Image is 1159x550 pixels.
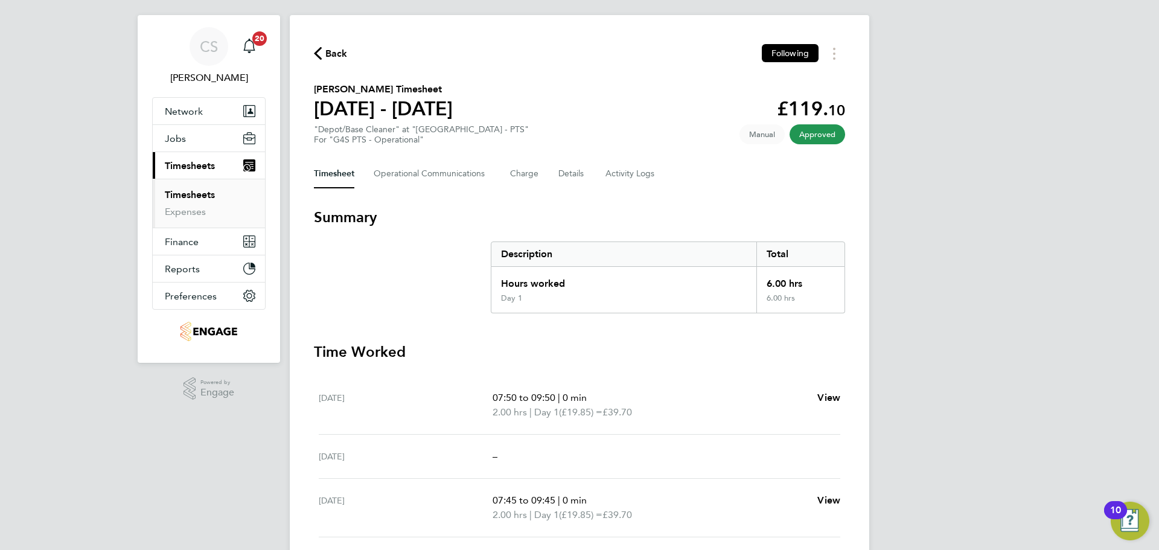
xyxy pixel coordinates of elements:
div: Summary [491,241,845,313]
a: Powered byEngage [184,377,235,400]
a: Expenses [165,206,206,217]
button: Timesheets [153,152,265,179]
span: Powered by [200,377,234,388]
span: | [529,509,532,520]
span: 2.00 hrs [493,406,527,418]
span: Preferences [165,290,217,302]
span: This timesheet has been approved. [790,124,845,144]
button: Jobs [153,125,265,152]
span: 07:45 to 09:45 [493,494,555,506]
a: CS[PERSON_NAME] [152,27,266,85]
span: Ciaron Sherry [152,71,266,85]
div: Total [756,242,845,266]
div: [DATE] [319,449,493,464]
div: Day 1 [501,293,522,303]
a: Go to home page [152,322,266,341]
span: Day 1 [534,405,559,420]
h1: [DATE] - [DATE] [314,97,453,121]
nav: Main navigation [138,15,280,363]
span: Following [771,48,809,59]
span: View [817,494,840,506]
div: Hours worked [491,267,756,293]
span: | [529,406,532,418]
span: CS [200,39,218,54]
div: "Depot/Base Cleaner" at "[GEOGRAPHIC_DATA] - PTS" [314,124,529,145]
h2: [PERSON_NAME] Timesheet [314,82,453,97]
span: Jobs [165,133,186,144]
button: Details [558,159,586,188]
span: 0 min [563,494,587,506]
div: [DATE] [319,493,493,522]
span: 0 min [563,392,587,403]
span: Network [165,106,203,117]
img: g4s7-logo-retina.png [180,322,237,341]
button: Finance [153,228,265,255]
span: Day 1 [534,508,559,522]
span: 10 [828,101,845,119]
span: 2.00 hrs [493,509,527,520]
span: Finance [165,236,199,248]
span: This timesheet was manually created. [739,124,785,144]
h3: Time Worked [314,342,845,362]
button: Preferences [153,283,265,309]
span: View [817,392,840,403]
div: Description [491,242,756,266]
app-decimal: £119. [777,97,845,120]
span: – [493,450,497,462]
span: Back [325,46,348,61]
button: Activity Logs [605,159,656,188]
button: Timesheets Menu [823,44,845,63]
span: | [558,392,560,403]
a: View [817,493,840,508]
a: Timesheets [165,189,215,200]
button: Following [762,44,819,62]
span: £39.70 [602,509,632,520]
span: 07:50 to 09:50 [493,392,555,403]
span: | [558,494,560,506]
button: Reports [153,255,265,282]
button: Charge [510,159,539,188]
button: Operational Communications [374,159,491,188]
span: (£19.85) = [559,509,602,520]
span: Reports [165,263,200,275]
a: 20 [237,27,261,66]
div: 10 [1110,510,1121,526]
span: Engage [200,388,234,398]
span: 20 [252,31,267,46]
span: Timesheets [165,160,215,171]
button: Timesheet [314,159,354,188]
span: £39.70 [602,406,632,418]
div: 6.00 hrs [756,267,845,293]
button: Back [314,46,348,61]
div: Timesheets [153,179,265,228]
h3: Summary [314,208,845,227]
div: [DATE] [319,391,493,420]
span: (£19.85) = [559,406,602,418]
div: For "G4S PTS - Operational" [314,135,529,145]
a: View [817,391,840,405]
button: Network [153,98,265,124]
button: Open Resource Center, 10 new notifications [1111,502,1149,540]
div: 6.00 hrs [756,293,845,313]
